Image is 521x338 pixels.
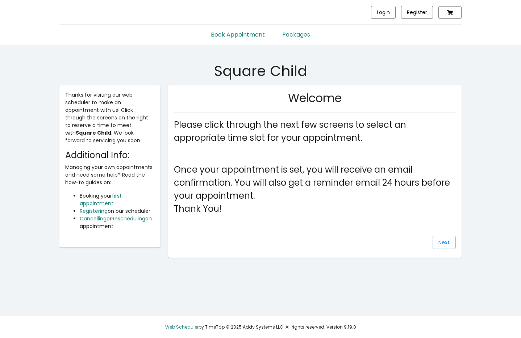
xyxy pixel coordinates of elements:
[288,91,342,105] h2: Welcome
[80,192,154,207] li: Booking your
[407,9,427,16] span: Register
[377,9,390,16] span: Login
[76,129,111,136] strong: Square Child
[202,25,274,39] a: Book Appointment
[80,215,154,230] li: or an appointment
[433,236,456,249] button: Next
[174,164,450,215] span: Once your appointment is set, you will receive an email confirmation. You will also get a reminde...
[65,91,154,144] p: Thanks for visiting our web scheduler to make an appointment with us! Click through the screens o...
[438,239,450,246] span: Next
[59,62,462,80] h1: Square Child
[80,215,107,222] a: Cancelling
[65,164,154,186] p: Managing your own appointments and need some help? Read the how-to guides on:
[165,324,199,330] a: Web Scheduler
[112,215,145,222] a: Rescheduling
[54,316,467,338] div: by TimeTap © 2025 Addy Systems LLC. All rights reserved. Version 9.19.0
[174,119,406,144] span: Please click through the next few screens to select an appropriate time slot for your appointment.
[80,207,154,215] li: on our scheduler
[65,150,154,161] h4: Additional Info:
[274,25,319,39] a: Packages
[371,6,396,19] button: Login
[438,6,462,19] button: Show Cart
[80,192,122,207] a: first appointment
[80,207,108,215] a: Registering
[401,6,433,19] button: Register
